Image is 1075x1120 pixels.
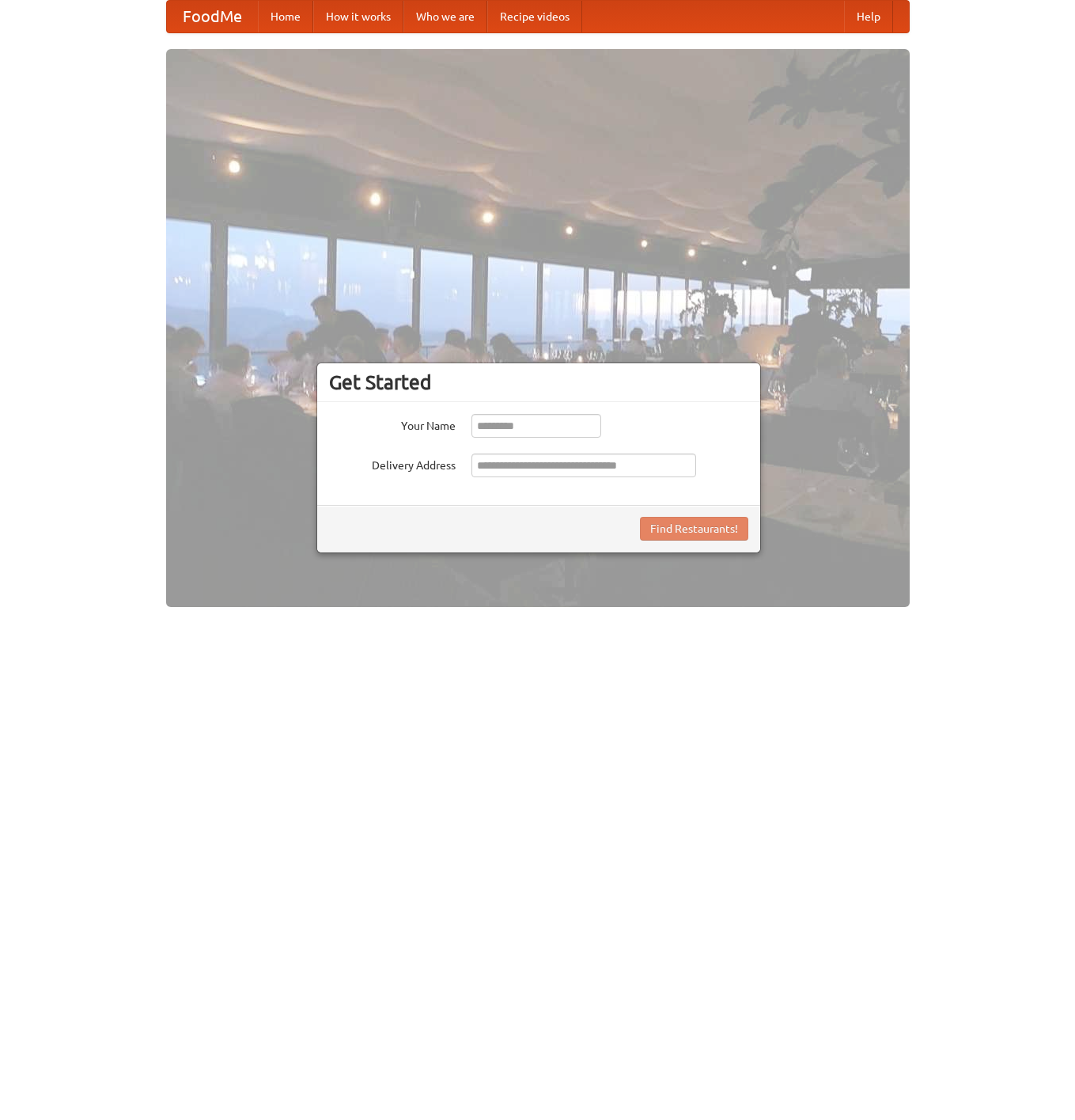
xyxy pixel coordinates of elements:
[403,1,487,32] a: Who we are
[487,1,582,32] a: Recipe videos
[844,1,893,32] a: Help
[313,1,403,32] a: How it works
[329,414,456,434] label: Your Name
[329,454,456,473] label: Delivery Address
[167,1,258,32] a: FoodMe
[329,370,748,394] h3: Get Started
[258,1,313,32] a: Home
[640,517,748,541] button: Find Restaurants!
